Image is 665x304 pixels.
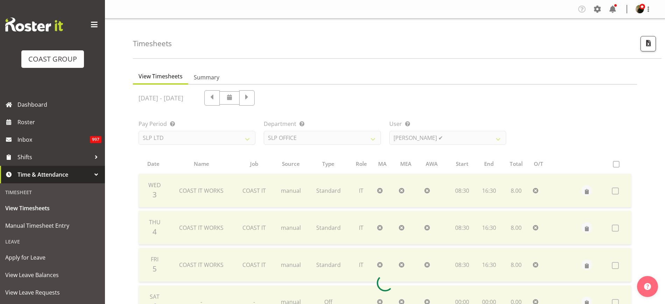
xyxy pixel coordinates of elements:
[90,136,101,143] span: 997
[2,284,103,301] a: View Leave Requests
[17,134,90,145] span: Inbox
[17,169,91,180] span: Time & Attendance
[644,283,651,290] img: help-xxl-2.png
[2,199,103,217] a: View Timesheets
[5,252,100,263] span: Apply for Leave
[2,249,103,266] a: Apply for Leave
[17,99,101,110] span: Dashboard
[2,217,103,234] a: Manual Timesheet Entry
[5,270,100,280] span: View Leave Balances
[5,203,100,213] span: View Timesheets
[17,117,101,127] span: Roster
[5,287,100,298] span: View Leave Requests
[2,266,103,284] a: View Leave Balances
[5,17,63,31] img: Rosterit website logo
[194,73,219,82] span: Summary
[17,152,91,162] span: Shifts
[2,234,103,249] div: Leave
[133,40,172,48] h4: Timesheets
[139,72,183,80] span: View Timesheets
[5,220,100,231] span: Manual Timesheet Entry
[641,36,656,51] button: Export CSV
[636,5,644,13] img: micah-hetrick73ebaf9e9aacd948a3fc464753b70555.png
[2,185,103,199] div: Timesheet
[28,54,77,64] div: COAST GROUP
